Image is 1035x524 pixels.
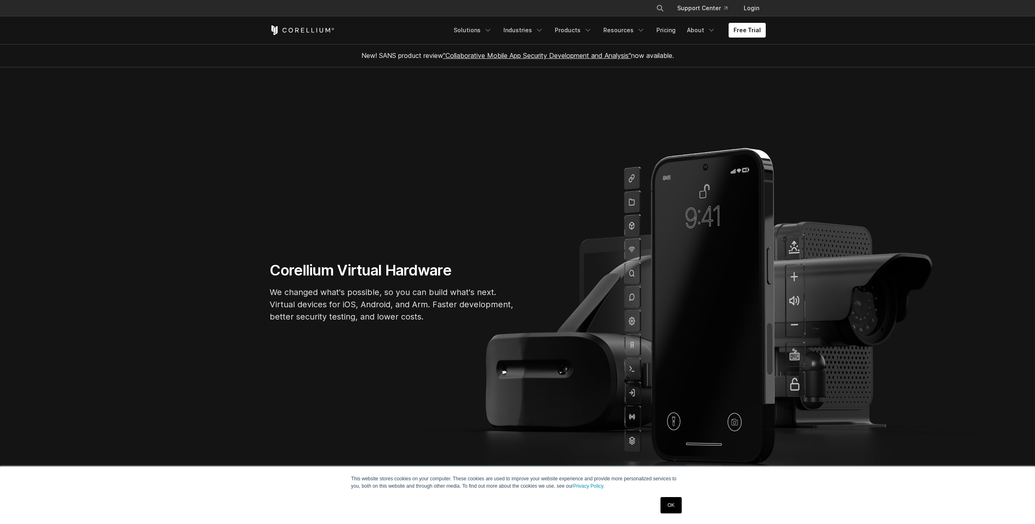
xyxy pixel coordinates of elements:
a: Privacy Policy. [573,483,605,489]
h1: Corellium Virtual Hardware [270,261,514,280]
p: We changed what's possible, so you can build what's next. Virtual devices for iOS, Android, and A... [270,286,514,323]
a: Login [737,1,766,16]
a: Free Trial [729,23,766,38]
a: Pricing [652,23,680,38]
button: Search [653,1,667,16]
a: Products [550,23,597,38]
span: New! SANS product review now available. [361,51,674,60]
a: Industries [499,23,548,38]
a: Resources [598,23,650,38]
a: OK [660,497,681,513]
a: Support Center [671,1,734,16]
a: About [682,23,720,38]
a: Corellium Home [270,25,335,35]
a: "Collaborative Mobile App Security Development and Analysis" [443,51,631,60]
div: Navigation Menu [449,23,766,38]
a: Solutions [449,23,497,38]
p: This website stores cookies on your computer. These cookies are used to improve your website expe... [351,475,684,490]
div: Navigation Menu [646,1,766,16]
